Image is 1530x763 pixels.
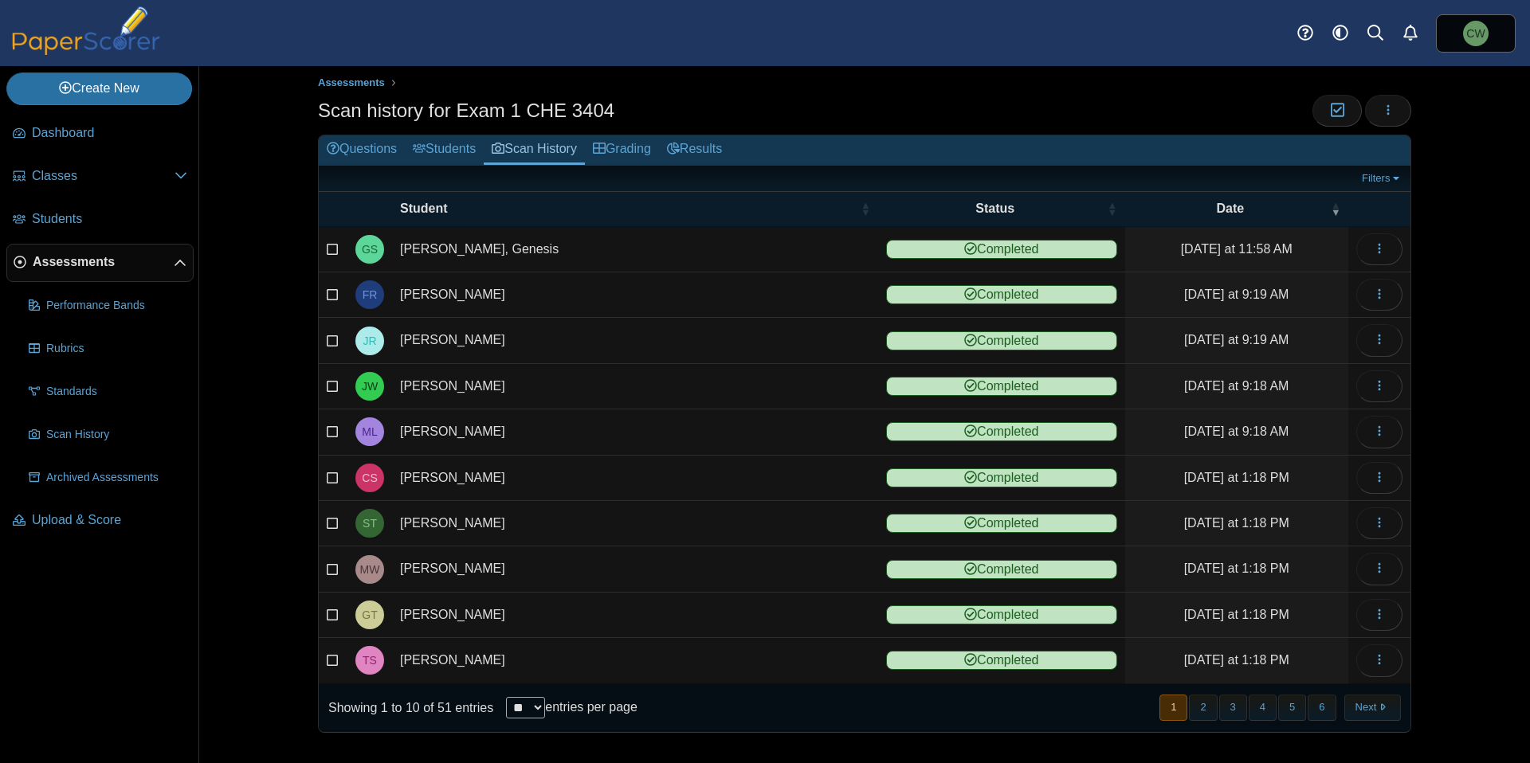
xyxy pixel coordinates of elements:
[1189,695,1217,721] button: 2
[545,700,637,714] label: entries per page
[392,409,878,455] td: [PERSON_NAME]
[46,298,187,314] span: Performance Bands
[319,684,493,732] div: Showing 1 to 10 of 51 entries
[659,135,730,165] a: Results
[886,605,1117,624] span: Completed
[392,638,878,683] td: [PERSON_NAME]
[33,253,174,271] span: Assessments
[314,73,389,93] a: Assessments
[6,44,166,57] a: PaperScorer
[392,272,878,318] td: [PERSON_NAME]
[392,364,878,409] td: [PERSON_NAME]
[22,287,194,325] a: Performance Bands
[1184,379,1289,393] time: Sep 18, 2025 at 9:18 AM
[1436,14,1516,53] a: Christian Wallen
[362,244,378,255] span: Genesis Santos
[886,651,1117,670] span: Completed
[1133,200,1328,217] span: Date
[6,502,194,540] a: Upload & Score
[886,331,1117,350] span: Completed
[1184,288,1289,301] time: Sep 18, 2025 at 9:19 AM
[32,124,187,142] span: Dashboard
[484,135,585,165] a: Scan History
[362,472,377,483] span: Cindy Sigaran
[405,135,484,165] a: Students
[1184,561,1289,575] time: Sep 17, 2025 at 1:18 PM
[318,76,385,88] span: Assessments
[22,373,194,411] a: Standards
[1184,471,1289,484] time: Sep 17, 2025 at 1:18 PM
[46,427,187,443] span: Scan History
[1358,170,1406,186] a: Filters
[362,426,377,437] span: Michael Lowe
[46,470,187,486] span: Archived Assessments
[1308,695,1336,721] button: 6
[1249,695,1277,721] button: 4
[363,655,377,666] span: Tori Stevens
[1466,28,1485,39] span: Christian Wallen
[319,135,405,165] a: Questions
[6,244,194,282] a: Assessments
[1184,516,1289,530] time: Sep 17, 2025 at 1:18 PM
[6,201,194,239] a: Students
[32,210,187,228] span: Students
[46,384,187,400] span: Standards
[22,330,194,368] a: Rubrics
[886,377,1117,396] span: Completed
[1108,201,1117,217] span: Status : Activate to sort
[46,341,187,357] span: Rubrics
[6,6,166,55] img: PaperScorer
[362,381,378,392] span: Jacob Williams
[392,318,878,363] td: [PERSON_NAME]
[886,560,1117,579] span: Completed
[1219,695,1247,721] button: 3
[363,518,377,529] span: Sarah Tucker
[32,167,175,185] span: Classes
[1331,201,1340,217] span: Date : Activate to remove sorting
[22,459,194,497] a: Archived Assessments
[392,593,878,638] td: [PERSON_NAME]
[363,335,376,346] span: Jay Rodgers
[1158,695,1401,721] nav: pagination
[1181,242,1293,256] time: Sep 18, 2025 at 11:58 AM
[32,511,187,529] span: Upload & Score
[392,227,878,272] td: [PERSON_NAME], Genesis
[6,115,194,153] a: Dashboard
[1184,653,1289,667] time: Sep 17, 2025 at 1:18 PM
[1463,21,1489,46] span: Christian Wallen
[6,72,192,104] a: Create New
[1184,608,1289,621] time: Sep 17, 2025 at 1:18 PM
[886,285,1117,304] span: Completed
[6,158,194,196] a: Classes
[1393,16,1428,51] a: Alerts
[1184,333,1289,346] time: Sep 18, 2025 at 9:19 AM
[585,135,659,165] a: Grading
[1278,695,1306,721] button: 5
[363,289,378,300] span: Felipe Renger
[318,97,614,124] h1: Scan history for Exam 1 CHE 3404
[360,564,380,575] span: Michael White
[392,456,878,501] td: [PERSON_NAME]
[886,468,1117,487] span: Completed
[392,546,878,592] td: [PERSON_NAME]
[1159,695,1187,721] button: 1
[400,200,857,217] span: Student
[22,416,194,454] a: Scan History
[861,201,870,217] span: Student : Activate to sort
[886,240,1117,259] span: Completed
[886,422,1117,441] span: Completed
[1344,695,1401,721] button: Next
[392,501,878,546] td: [PERSON_NAME]
[886,200,1104,217] span: Status
[886,514,1117,533] span: Completed
[362,609,377,620] span: Grif Tschopp
[1184,425,1289,438] time: Sep 18, 2025 at 9:18 AM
